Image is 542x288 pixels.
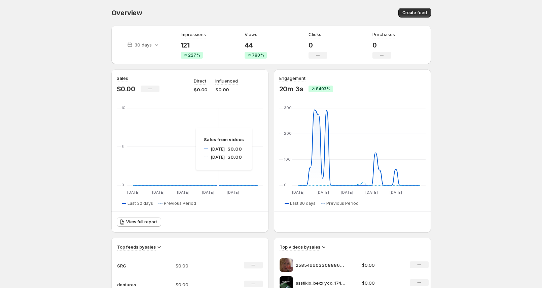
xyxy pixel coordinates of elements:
[284,131,292,136] text: 200
[121,144,124,149] text: 5
[176,262,223,269] p: $0.00
[309,31,321,38] h3: Clicks
[111,9,142,17] span: Overview
[135,41,152,48] p: 30 days
[372,31,395,38] h3: Purchases
[279,75,305,82] h3: Engagement
[372,41,395,49] p: 0
[215,77,238,84] p: Influenced
[177,190,189,195] text: [DATE]
[341,190,353,195] text: [DATE]
[245,31,257,38] h3: Views
[245,41,267,49] p: 44
[128,201,153,206] span: Last 30 days
[127,190,139,195] text: [DATE]
[121,105,125,110] text: 10
[316,190,329,195] text: [DATE]
[296,280,346,286] p: ssstikio_bexxlyco_1747854561002 1 - Trim
[164,201,196,206] span: Previous Period
[296,262,346,268] p: 2585499033088863563ssstikio__dentureswithmichelle_1752501888731_-_trim
[280,258,293,272] img: 2585499033088863563ssstikio__dentureswithmichelle_1752501888731_-_trim
[117,281,151,288] p: dentures
[362,262,402,268] p: $0.00
[181,31,206,38] h3: Impressions
[188,53,200,58] span: 227%
[194,77,206,84] p: Direct
[117,244,156,250] h3: Top feeds by sales
[284,183,287,187] text: 0
[226,190,239,195] text: [DATE]
[194,86,207,93] p: $0.00
[117,217,161,227] a: View full report
[117,85,135,93] p: $0.00
[215,86,238,93] p: $0.00
[121,183,124,187] text: 0
[292,190,304,195] text: [DATE]
[280,244,320,250] h3: Top videos by sales
[181,41,206,49] p: 121
[365,190,377,195] text: [DATE]
[390,190,402,195] text: [DATE]
[152,190,164,195] text: [DATE]
[252,53,264,58] span: 780%
[279,85,303,93] p: 20m 3s
[117,262,151,269] p: SRG
[398,8,431,18] button: Create feed
[402,10,427,15] span: Create feed
[362,280,402,286] p: $0.00
[126,219,157,225] span: View full report
[117,75,128,82] h3: Sales
[176,281,223,288] p: $0.00
[284,105,292,110] text: 300
[202,190,214,195] text: [DATE]
[316,86,330,92] span: 8493%
[284,157,291,162] text: 100
[290,201,316,206] span: Last 30 days
[326,201,359,206] span: Previous Period
[309,41,327,49] p: 0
